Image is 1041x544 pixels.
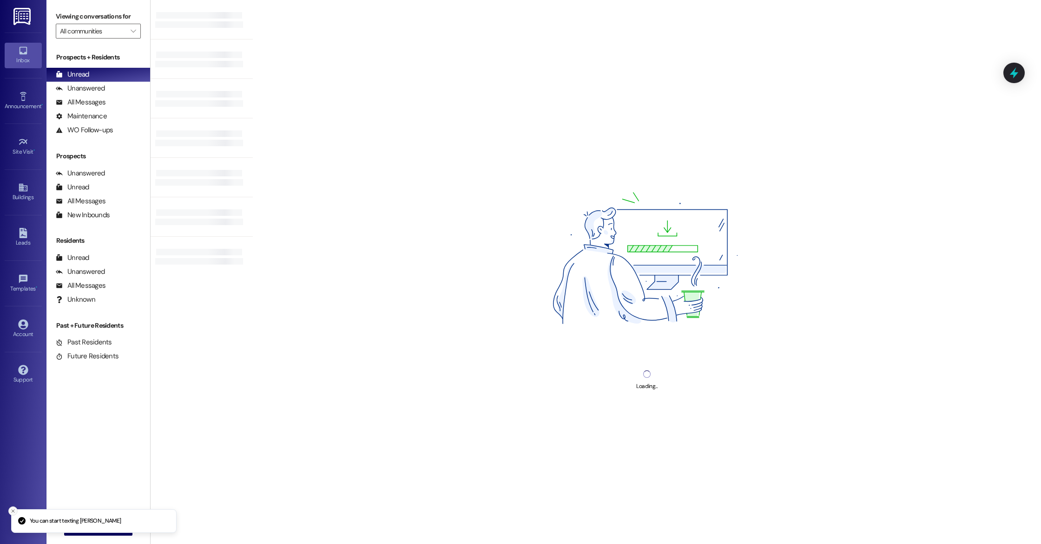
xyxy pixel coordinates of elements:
[5,271,42,296] a: Templates •
[56,196,105,206] div: All Messages
[56,351,119,361] div: Future Residents
[56,111,107,121] div: Maintenance
[46,52,150,62] div: Prospects + Residents
[56,210,110,220] div: New Inbounds
[8,506,18,516] button: Close toast
[56,337,112,347] div: Past Residents
[5,134,42,159] a: Site Visit •
[56,9,141,24] label: Viewing conversations for
[636,382,657,391] div: Loading...
[56,168,105,178] div: Unanswered
[30,517,121,525] p: You can start texting [PERSON_NAME]
[5,225,42,250] a: Leads
[46,236,150,246] div: Residents
[56,182,89,192] div: Unread
[46,151,150,161] div: Prospects
[56,253,89,263] div: Unread
[5,362,42,387] a: Support
[13,8,33,25] img: ResiDesk Logo
[33,147,35,154] span: •
[5,43,42,68] a: Inbox
[5,180,42,205] a: Buildings
[56,125,113,135] div: WO Follow-ups
[5,317,42,342] a: Account
[41,102,43,108] span: •
[56,281,105,291] div: All Messages
[46,321,150,330] div: Past + Future Residents
[36,284,37,291] span: •
[60,24,126,39] input: All communities
[56,84,105,93] div: Unanswered
[56,267,105,277] div: Unanswered
[56,97,105,107] div: All Messages
[131,27,136,35] i: 
[56,295,95,304] div: Unknown
[56,70,89,79] div: Unread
